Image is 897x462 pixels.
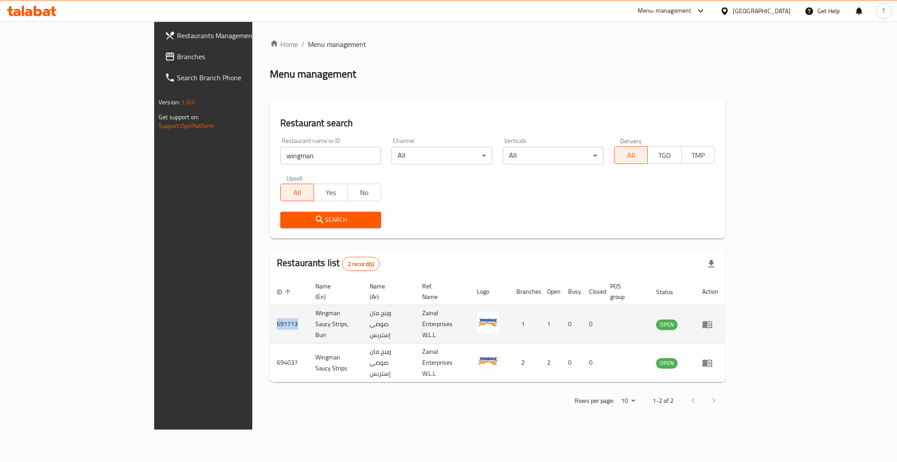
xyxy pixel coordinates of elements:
[656,287,685,297] span: Status
[575,395,614,406] p: Rows per page:
[318,186,344,199] span: Yes
[280,184,314,201] button: All
[308,305,363,344] td: Wingman Saucy Strips, Buri
[653,395,674,406] p: 1-2 of 2
[284,186,311,199] span: All
[270,278,725,382] table: enhanced table
[681,146,715,164] button: TMP
[540,344,561,382] td: 2
[702,319,718,330] div: Menu
[280,212,381,228] button: Search
[181,96,195,108] span: 1.0.0
[342,257,380,271] div: Total records count
[159,120,214,131] a: Support.OpsPlatform
[315,281,352,302] span: Name (En)
[347,184,381,201] button: No
[343,260,380,268] span: 2 record(s)
[733,6,791,16] div: [GEOGRAPHIC_DATA]
[701,253,722,274] div: Export file
[582,305,603,344] td: 0
[370,281,405,302] span: Name (Ar)
[618,394,639,408] div: Rows per page:
[656,358,678,368] span: OPEN
[540,305,561,344] td: 1
[702,358,718,368] div: Menu
[882,6,885,16] span: T
[695,278,725,305] th: Action
[158,46,304,67] a: Branches
[314,184,347,201] button: Yes
[422,281,459,302] span: Ref. Name
[540,278,561,305] th: Open
[287,214,374,225] span: Search
[415,344,470,382] td: Zainal Enterprises W.L.L
[656,320,678,330] span: OPEN
[159,96,180,108] span: Version:
[620,138,642,144] label: Delivery
[158,67,304,88] a: Search Branch Phone
[177,72,297,83] span: Search Branch Phone
[308,344,363,382] td: Wingman Saucy Strips
[351,186,378,199] span: No
[415,305,470,344] td: Zainal Enterprises W.L.L
[363,344,415,382] td: وينج مان صوصي إستربس
[509,305,540,344] td: 1
[159,111,199,123] span: Get support on:
[647,146,681,164] button: TGO
[477,350,499,372] img: Wingman Saucy Strips
[685,149,711,162] span: TMP
[656,320,678,330] div: OPEN
[651,149,678,162] span: TGO
[280,147,381,164] input: Search for restaurant name or ID..
[582,344,603,382] td: 0
[509,278,540,305] th: Branches
[561,344,582,382] td: 0
[470,278,509,305] th: Logo
[477,312,499,334] img: Wingman Saucy Strips, Buri
[561,305,582,344] td: 0
[177,51,297,62] span: Branches
[610,281,639,302] span: POS group
[177,30,297,41] span: Restaurants Management
[270,39,725,50] nav: breadcrumb
[561,278,582,305] th: Busy
[277,287,293,297] span: ID
[158,25,304,46] a: Restaurants Management
[614,146,648,164] button: All
[638,6,692,16] div: Menu-management
[277,256,380,271] h2: Restaurants list
[392,147,492,164] div: All
[618,149,644,162] span: All
[363,305,415,344] td: وينج مان صوصي إستربس
[509,344,540,382] td: 2
[270,67,356,81] h2: Menu management
[582,278,603,305] th: Closed
[286,175,303,181] label: Upsell
[280,117,715,130] h2: Restaurant search
[503,147,604,164] div: All
[308,39,366,50] span: Menu management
